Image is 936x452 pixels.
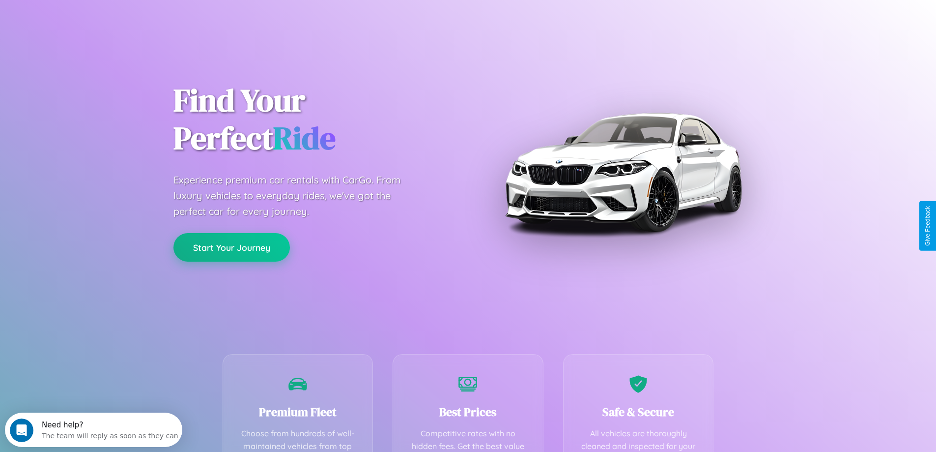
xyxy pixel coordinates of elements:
p: Experience premium car rentals with CarGo. From luxury vehicles to everyday rides, we've got the ... [173,172,419,219]
div: Give Feedback [924,206,931,246]
span: Ride [273,117,336,159]
img: Premium BMW car rental vehicle [500,49,746,295]
button: Start Your Journey [173,233,290,262]
h3: Safe & Secure [578,404,699,420]
h1: Find Your Perfect [173,82,454,157]
iframe: Intercom live chat [10,419,33,442]
div: Open Intercom Messenger [4,4,183,31]
h3: Premium Fleet [238,404,358,420]
h3: Best Prices [408,404,528,420]
iframe: Intercom live chat discovery launcher [5,413,182,447]
div: Need help? [37,8,173,16]
div: The team will reply as soon as they can [37,16,173,27]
